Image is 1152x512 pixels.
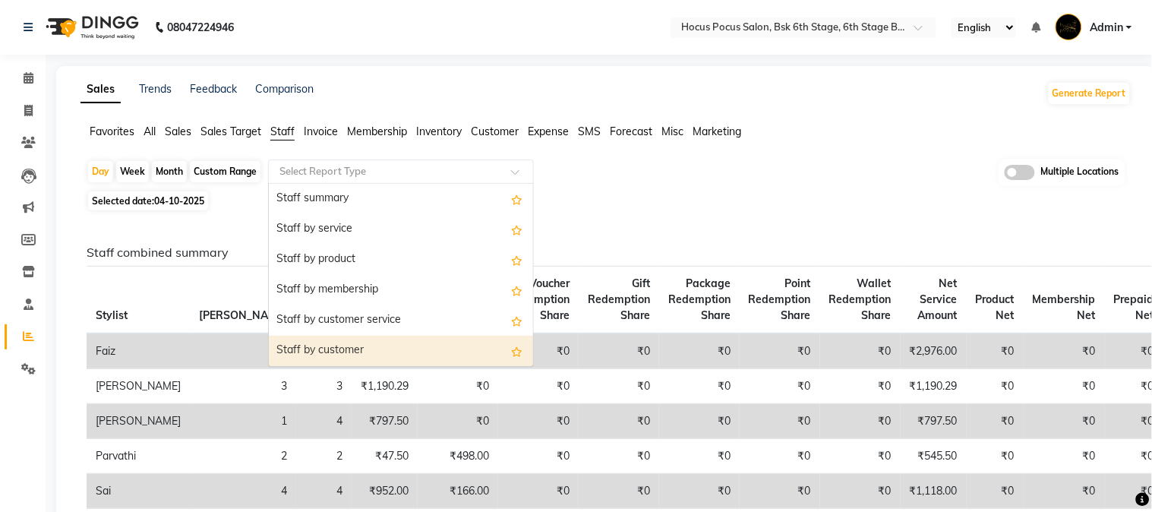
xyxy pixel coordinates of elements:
span: [PERSON_NAME] [199,308,287,322]
span: All [144,125,156,138]
a: Feedback [190,82,237,96]
td: ₹0 [740,404,820,439]
ng-dropdown-panel: Options list [268,183,534,367]
td: ₹498.00 [418,439,498,474]
span: Membership [347,125,407,138]
img: logo [39,6,143,49]
div: Month [152,161,187,182]
td: ₹0 [579,404,659,439]
div: Day [88,161,113,182]
td: ₹0 [579,439,659,474]
td: ₹0 [1024,474,1105,509]
span: 04-10-2025 [154,195,204,207]
td: ₹0 [1024,369,1105,404]
td: ₹0 [967,404,1024,439]
td: ₹0 [820,474,901,509]
a: Sales [80,76,121,103]
td: ₹0 [659,474,740,509]
td: ₹0 [1024,439,1105,474]
td: ₹47.50 [352,439,418,474]
span: Add this report to Favorites List [511,251,522,269]
td: ₹0 [659,333,740,369]
td: ₹1,190.29 [901,369,967,404]
td: ₹0 [498,439,579,474]
span: Add this report to Favorites List [511,190,522,208]
td: 3 [190,369,296,404]
div: Staff summary [269,184,533,214]
td: ₹0 [579,369,659,404]
td: ₹0 [1024,333,1105,369]
td: Faiz [87,333,190,369]
td: ₹0 [967,474,1024,509]
span: Add this report to Favorites List [511,342,522,360]
td: [PERSON_NAME] [87,369,190,404]
span: Product Net [976,292,1015,322]
td: [PERSON_NAME] [87,404,190,439]
span: Add this report to Favorites List [511,311,522,330]
div: Custom Range [190,161,260,182]
span: Gift Redemption Share [588,277,650,322]
div: Staff by customer [269,336,533,366]
span: Membership Net [1033,292,1096,322]
td: ₹0 [498,333,579,369]
td: ₹0 [498,404,579,439]
td: ₹0 [740,369,820,404]
td: 4 [190,474,296,509]
td: 5 [190,333,296,369]
span: Expense [528,125,569,138]
td: ₹0 [418,404,498,439]
h6: Staff combined summary [87,245,1119,260]
td: 4 [296,404,352,439]
td: ₹0 [967,369,1024,404]
a: Comparison [255,82,314,96]
span: Add this report to Favorites List [511,220,522,239]
td: 2 [296,439,352,474]
td: ₹0 [820,439,901,474]
td: ₹0 [967,333,1024,369]
td: ₹0 [820,404,901,439]
div: Staff by customer service [269,305,533,336]
td: ₹0 [740,333,820,369]
span: Inventory [416,125,462,138]
span: Package Redemption Share [668,277,731,322]
td: ₹0 [820,333,901,369]
td: ₹0 [659,404,740,439]
td: ₹952.00 [352,474,418,509]
span: Admin [1090,20,1123,36]
td: ₹797.50 [352,404,418,439]
td: Sai [87,474,190,509]
span: Marketing [693,125,741,138]
span: Staff [270,125,295,138]
td: 2 [190,439,296,474]
td: ₹797.50 [901,404,967,439]
span: Sales [165,125,191,138]
div: Staff by service [269,214,533,245]
span: Customer [471,125,519,138]
td: ₹0 [740,439,820,474]
span: SMS [578,125,601,138]
span: Multiple Locations [1041,165,1119,180]
td: ₹0 [579,333,659,369]
div: Week [116,161,149,182]
img: Admin [1056,14,1082,40]
td: ₹0 [498,369,579,404]
span: Wallet Redemption Share [829,277,892,322]
td: ₹0 [659,369,740,404]
td: ₹0 [418,369,498,404]
b: 08047224946 [167,6,234,49]
span: Favorites [90,125,134,138]
td: ₹0 [579,474,659,509]
td: ₹0 [820,369,901,404]
span: Net Service Amount [918,277,958,322]
button: Generate Report [1049,83,1130,104]
td: ₹545.50 [901,439,967,474]
span: Voucher Redemption Share [507,277,570,322]
span: Invoice [304,125,338,138]
span: Misc [661,125,683,138]
span: Sales Target [200,125,261,138]
td: ₹0 [498,474,579,509]
td: ₹1,190.29 [352,369,418,404]
td: ₹0 [659,439,740,474]
div: Staff by product [269,245,533,275]
td: 3 [296,369,352,404]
